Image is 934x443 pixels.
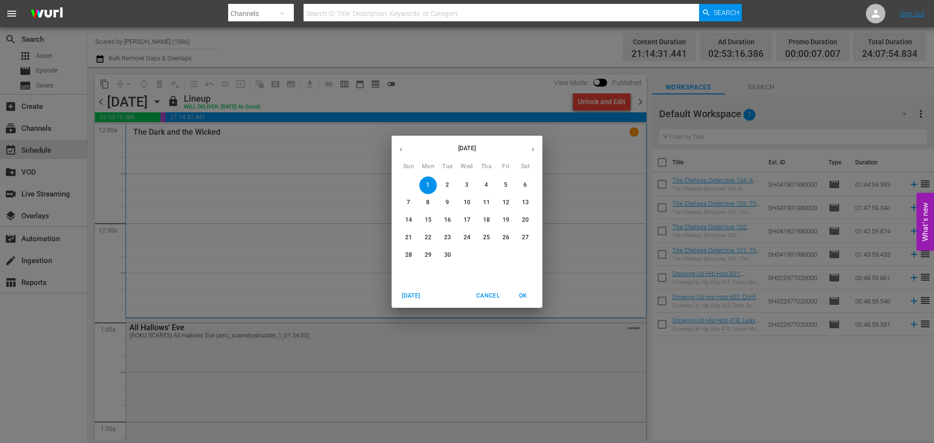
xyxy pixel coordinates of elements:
[439,247,456,264] button: 30
[439,162,456,172] span: Tue
[439,194,456,212] button: 9
[478,212,495,229] button: 18
[444,216,451,224] p: 16
[6,8,18,19] span: menu
[497,162,515,172] span: Fri
[400,194,417,212] button: 7
[458,194,476,212] button: 10
[426,198,430,207] p: 8
[425,251,431,259] p: 29
[419,212,437,229] button: 15
[419,177,437,194] button: 1
[439,229,456,247] button: 23
[407,198,410,207] p: 7
[464,198,470,207] p: 10
[439,177,456,194] button: 2
[522,216,529,224] p: 20
[472,288,503,304] button: Cancel
[476,291,500,301] span: Cancel
[517,194,534,212] button: 13
[419,247,437,264] button: 29
[405,233,412,242] p: 21
[439,212,456,229] button: 16
[465,181,468,189] p: 3
[405,216,412,224] p: 14
[517,229,534,247] button: 27
[503,216,509,224] p: 19
[478,229,495,247] button: 25
[425,233,431,242] p: 22
[425,216,431,224] p: 15
[395,288,427,304] button: [DATE]
[478,177,495,194] button: 4
[444,251,451,259] p: 30
[504,181,507,189] p: 5
[511,291,535,301] span: OK
[419,162,437,172] span: Mon
[400,212,417,229] button: 14
[714,4,739,21] span: Search
[464,216,470,224] p: 17
[497,212,515,229] button: 19
[458,229,476,247] button: 24
[497,194,515,212] button: 12
[400,229,417,247] button: 21
[899,10,925,18] a: Sign Out
[522,198,529,207] p: 13
[446,198,449,207] p: 9
[419,229,437,247] button: 22
[507,288,539,304] button: OK
[399,291,423,301] span: [DATE]
[916,193,934,250] button: Open Feedback Widget
[426,181,430,189] p: 1
[497,177,515,194] button: 5
[503,198,509,207] p: 12
[522,233,529,242] p: 27
[485,181,488,189] p: 4
[523,181,527,189] p: 6
[400,247,417,264] button: 28
[503,233,509,242] p: 26
[23,2,70,25] img: ans4CAIJ8jUAAAAAAAAAAAAAAAAAAAAAAAAgQb4GAAAAAAAAAAAAAAAAAAAAAAAAJMjXAAAAAAAAAAAAAAAAAAAAAAAAgAT5G...
[446,181,449,189] p: 2
[400,162,417,172] span: Sun
[458,177,476,194] button: 3
[483,216,490,224] p: 18
[411,144,523,153] p: [DATE]
[478,194,495,212] button: 11
[483,198,490,207] p: 11
[517,162,534,172] span: Sat
[483,233,490,242] p: 25
[478,162,495,172] span: Thu
[464,233,470,242] p: 24
[497,229,515,247] button: 26
[517,212,534,229] button: 20
[458,212,476,229] button: 17
[444,233,451,242] p: 23
[458,162,476,172] span: Wed
[419,194,437,212] button: 8
[405,251,412,259] p: 28
[517,177,534,194] button: 6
